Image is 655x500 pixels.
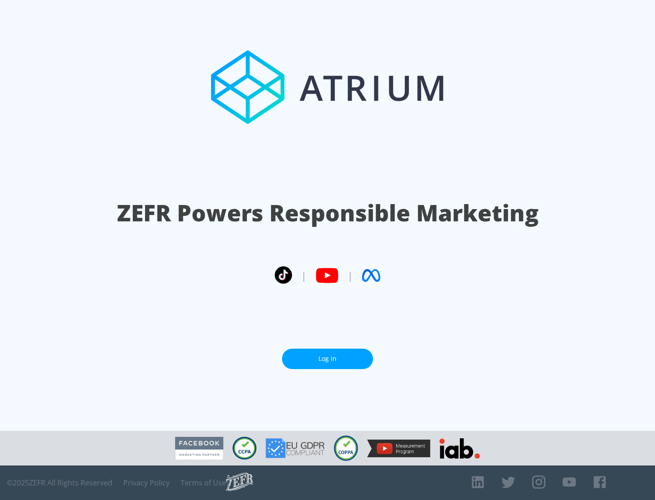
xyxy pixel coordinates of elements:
a: Privacy Policy [123,478,170,487]
a: Log In [282,349,373,369]
span: | [348,269,353,282]
img: Facebook Marketing Partner [175,437,223,460]
img: YouTube Measurement Program [367,440,430,457]
h1: ZEFR Powers Responsible Marketing [117,197,539,229]
img: GDPR Compliant [266,438,325,458]
img: COPPA Compliant [334,435,358,461]
img: IAB [439,438,480,459]
a: Terms of Use [181,478,226,487]
img: CCPA Compliant [232,437,257,460]
span: © 2025 ZEFR All Rights Reserved [7,478,112,487]
span: | [301,269,307,282]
